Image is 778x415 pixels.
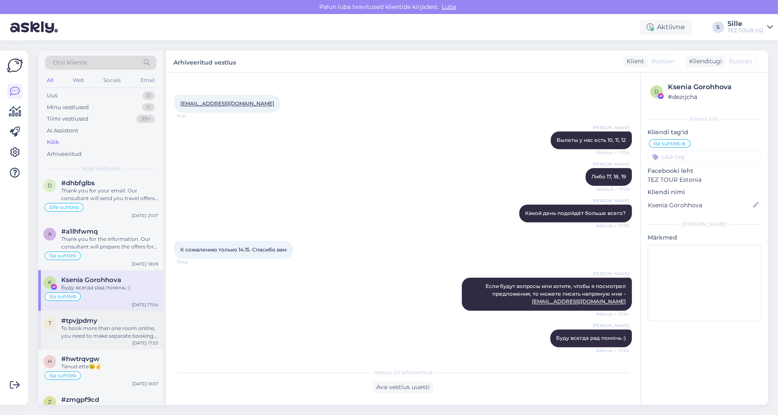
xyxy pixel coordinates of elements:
[647,188,761,197] p: Kliendi nimi
[647,115,761,123] div: Kliendi info
[668,82,758,92] div: Ksenia Gorohhova
[557,137,626,143] span: Вылеты у нас есть 10, 11, 12
[647,150,761,163] input: Lisa tag
[53,58,87,67] span: Otsi kliente
[486,283,627,305] span: Если будут вопросы или хотите, чтобы я посмотрел предложения, то можете писать напрямую мне -
[180,100,274,107] a: [EMAIL_ADDRESS][DOMAIN_NAME]
[132,212,158,219] div: [DATE] 21:07
[596,311,629,317] span: Nähtud ✓ 17:54
[593,198,629,204] span: [PERSON_NAME]
[61,325,158,340] div: To book more than one room online, you need to make separate bookings for each room. Here's how y...
[61,317,97,325] span: #tpvjpdmy
[61,284,158,291] div: Буду всегда рад помочь :)
[132,302,158,308] div: [DATE] 17:54
[48,231,52,237] span: a
[653,141,681,146] span: Ilja suhtleb
[47,150,82,158] div: Arhiveeritud
[177,259,209,265] span: 17:48
[49,205,79,210] span: Sille suhtleb
[45,75,55,86] div: All
[49,294,77,299] span: Ilja suhtleb
[180,246,287,253] span: К сожалению только 14.15. Спасибо вам
[132,340,158,346] div: [DATE] 17:53
[654,88,659,95] span: d
[596,347,629,354] span: Nähtud ✓ 17:54
[61,396,99,404] span: #zmgpf9cd
[7,57,23,73] img: Askly Logo
[593,271,629,277] span: [PERSON_NAME]
[374,369,432,376] span: Vestlus on arhiveeritud
[61,404,158,411] div: [EMAIL_ADDRESS][DOMAIN_NAME]
[623,57,644,66] div: Klient
[593,161,629,167] span: [PERSON_NAME]
[177,113,209,119] span: 17:21
[142,91,155,100] div: 0
[596,186,629,192] span: Nähtud ✓ 17:28
[712,21,724,33] div: S
[173,56,236,67] label: Arhiveeritud vestlus
[132,381,158,387] div: [DATE] 16:57
[647,233,761,242] p: Märkmed
[591,173,626,180] span: Либо 17, 18, 19
[48,279,52,285] span: K
[727,20,764,27] div: Sille
[647,128,761,137] p: Kliendi tag'id
[61,363,158,370] div: Tänud ette😉✌️
[439,3,459,11] span: Luba
[61,355,99,363] span: #hwtrqvgw
[556,335,626,341] span: Буду всегда рад помочь :)
[593,322,629,329] span: [PERSON_NAME]
[729,57,752,66] span: Russian
[686,57,722,66] div: Klienditugi
[48,358,52,364] span: h
[47,127,78,135] div: AI Assistent
[593,124,629,131] span: [PERSON_NAME]
[647,220,761,228] div: [PERSON_NAME]
[525,210,626,216] span: Какой день подойдёт больше всего?
[373,381,433,393] div: Ava vestlus uuesti
[132,261,158,267] div: [DATE] 18:09
[47,91,57,100] div: Uus
[596,223,629,229] span: Nähtud ✓ 17:30
[61,179,95,187] span: #dhbfglbs
[596,150,629,156] span: Nähtud ✓ 17:28
[47,115,88,123] div: Tiimi vestlused
[102,75,122,86] div: Socials
[48,182,52,189] span: d
[139,75,156,86] div: Email
[49,253,77,258] span: Ilja suhtleb
[727,27,764,34] div: TEZ TOUR OÜ
[136,115,155,123] div: 99+
[651,57,674,66] span: Russian
[82,165,119,172] span: Kõik vestlused
[727,20,773,34] a: SilleTEZ TOUR OÜ
[648,200,751,210] input: Lisa nimi
[142,103,155,112] div: 11
[48,320,51,326] span: t
[47,103,89,112] div: Minu vestlused
[61,235,158,251] div: Thank you for the information. Our consultant will prepare the offers for SUNNY DAYS EL [PERSON_N...
[61,228,98,235] span: #a1lhfwmq
[47,138,59,147] div: Kõik
[48,399,51,405] span: z
[640,20,692,35] div: Aktiivne
[61,187,158,202] div: Thank you for your email. Our consultant will send you travel offers for [GEOGRAPHIC_DATA] soon. ...
[49,373,77,378] span: Ilja suhtleb
[61,276,121,284] span: Ksenia Gorohhova
[532,298,626,305] a: [EMAIL_ADDRESS][DOMAIN_NAME]
[647,167,761,175] p: Facebooki leht
[71,75,86,86] div: Web
[668,92,758,102] div: # dezrjcha
[647,175,761,184] p: TEZ TOUR Estonia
